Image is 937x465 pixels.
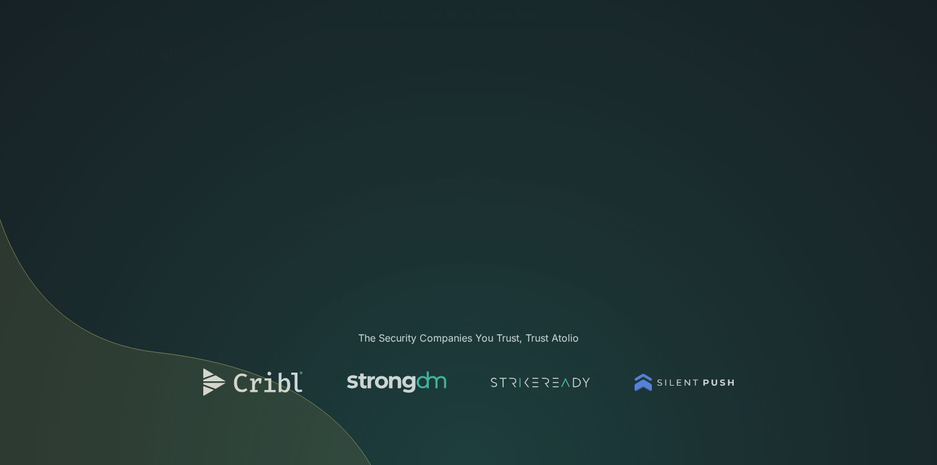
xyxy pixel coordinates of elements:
a: Connectors [449,40,522,64]
a: Book a Demo [742,40,831,64]
a: Use Cases [522,40,592,64]
img: logo [491,365,590,400]
span: 🎉 We closed our Series A! [363,7,552,22]
a: About [675,40,723,64]
div: Resources [602,45,650,60]
a: Read more → [488,9,552,20]
a: home [106,44,180,60]
a: Product [335,40,391,64]
a: Security [391,40,449,64]
button: × [559,8,574,22]
div: The Security Companies You Trust, Trust Atolio [191,330,746,345]
img: logo [635,365,734,400]
div: Resources [592,40,675,64]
